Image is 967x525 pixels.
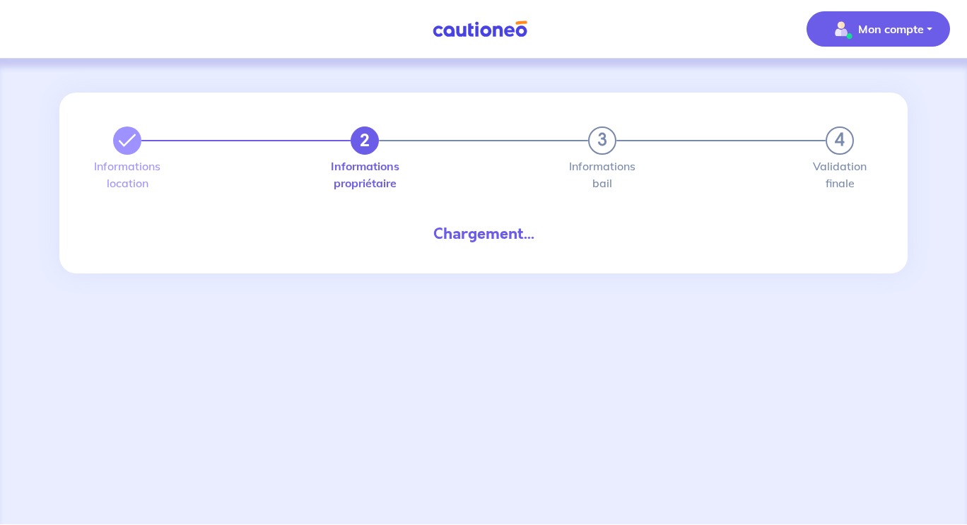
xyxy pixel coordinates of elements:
[351,160,379,189] label: Informations propriétaire
[858,20,924,37] p: Mon compte
[102,223,865,245] div: Chargement...
[826,160,854,189] label: Validation finale
[351,126,379,155] button: 2
[830,18,852,40] img: illu_account_valid_menu.svg
[807,11,950,47] button: illu_account_valid_menu.svgMon compte
[588,160,616,189] label: Informations bail
[113,160,141,189] label: Informations location
[427,20,533,38] img: Cautioneo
